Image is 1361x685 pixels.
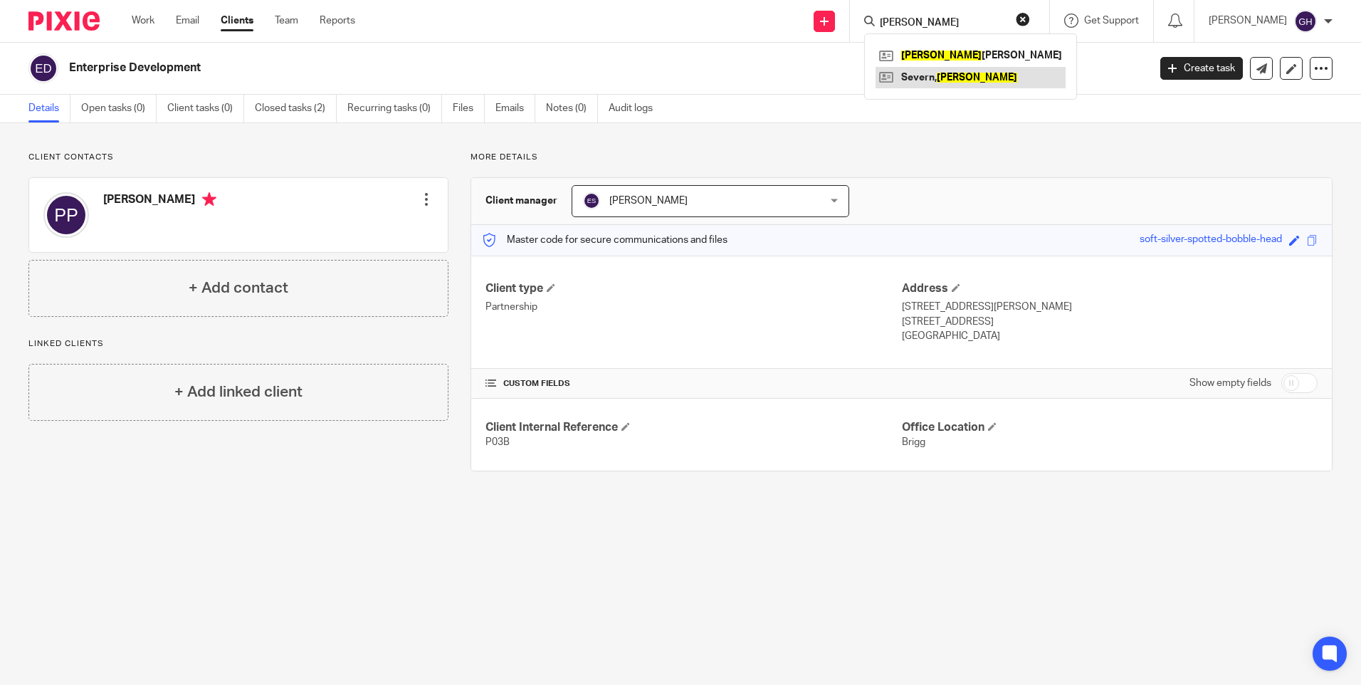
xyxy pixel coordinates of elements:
h4: CUSTOM FIELDS [485,378,901,389]
p: Client contacts [28,152,448,163]
h4: [PERSON_NAME] [103,192,216,210]
p: [GEOGRAPHIC_DATA] [902,329,1318,343]
span: Get Support [1084,16,1139,26]
img: svg%3E [583,192,600,209]
span: Brigg [902,437,925,447]
a: Notes (0) [546,95,598,122]
p: Linked clients [28,338,448,350]
a: Work [132,14,154,28]
img: svg%3E [1294,10,1317,33]
button: Clear [1016,12,1030,26]
h2: Enterprise Development [69,61,925,75]
a: Email [176,14,199,28]
span: P03B [485,437,510,447]
img: svg%3E [28,53,58,83]
i: Primary [202,192,216,206]
a: Reports [320,14,355,28]
h3: Client manager [485,194,557,208]
h4: Client Internal Reference [485,420,901,435]
img: Pixie [28,11,100,31]
h4: + Add linked client [174,381,303,403]
span: [PERSON_NAME] [609,196,688,206]
h4: Address [902,281,1318,296]
h4: + Add contact [189,277,288,299]
a: Open tasks (0) [81,95,157,122]
a: Emails [495,95,535,122]
a: Files [453,95,485,122]
p: More details [471,152,1333,163]
a: Details [28,95,70,122]
a: Recurring tasks (0) [347,95,442,122]
img: svg%3E [43,192,89,238]
a: Audit logs [609,95,663,122]
h4: Client type [485,281,901,296]
p: [STREET_ADDRESS][PERSON_NAME] [902,300,1318,314]
p: [STREET_ADDRESS] [902,315,1318,329]
p: Partnership [485,300,901,314]
h4: Office Location [902,420,1318,435]
a: Team [275,14,298,28]
p: [PERSON_NAME] [1209,14,1287,28]
a: Client tasks (0) [167,95,244,122]
p: Master code for secure communications and files [482,233,727,247]
div: soft-silver-spotted-bobble-head [1140,232,1282,249]
a: Clients [221,14,253,28]
a: Closed tasks (2) [255,95,337,122]
a: Create task [1160,57,1243,80]
label: Show empty fields [1189,376,1271,390]
input: Search [878,17,1007,30]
